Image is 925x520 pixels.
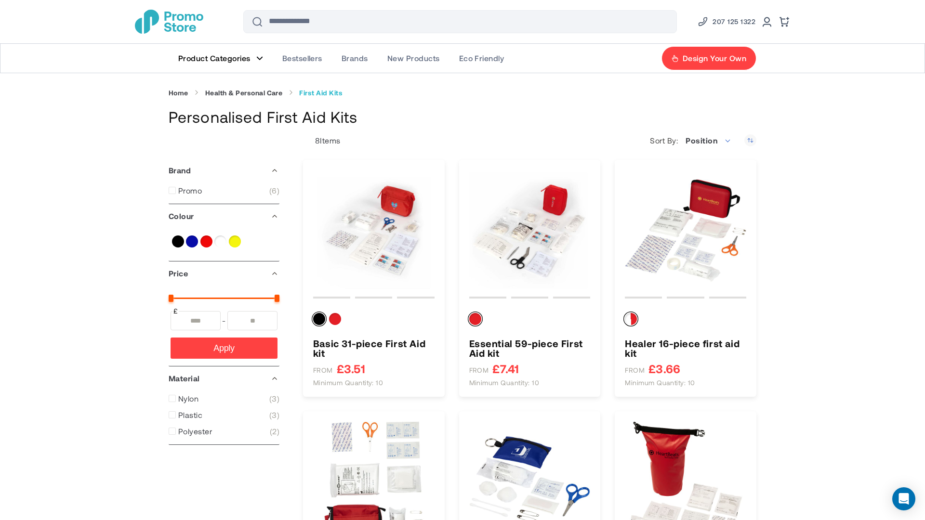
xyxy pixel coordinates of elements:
[625,170,746,291] img: Healer 16-piece first aid kit
[313,338,435,358] a: Basic 31-piece First Aid kit
[492,363,519,375] span: £7.41
[205,89,283,97] a: Health & Personal Care
[650,136,680,145] label: Sort By
[200,235,212,247] a: Red
[625,378,695,387] span: Minimum quantity: 10
[313,366,333,375] span: FROM
[625,338,746,358] a: Healer 16-piece first aid kit
[625,313,746,329] div: Colour
[315,136,320,145] span: 8
[299,89,343,97] strong: First Aid Kits
[178,427,212,436] span: Polyester
[303,136,341,145] p: Items
[313,170,435,291] img: Basic 31-piece First Aid kit
[683,53,746,63] span: Design Your Own
[171,338,277,359] button: Apply
[892,487,915,510] div: Open Intercom Messenger
[313,378,383,387] span: Minimum quantity: 10
[169,261,279,286] div: Price
[625,313,637,325] div: Red&White
[686,136,717,145] span: Position
[269,410,279,420] span: 3
[221,311,227,330] span: -
[214,235,226,247] a: White
[169,106,756,127] h1: Personalised First Aid Kits
[661,46,756,70] a: Design Your Own
[135,10,203,34] img: Promotional Merchandise
[469,378,540,387] span: Minimum quantity: 10
[169,427,279,436] a: Polyester 2
[169,44,273,73] a: Product Categories
[378,44,449,73] a: New Products
[172,306,179,316] span: £
[270,427,279,436] span: 2
[169,394,279,403] a: Nylon 3
[229,235,241,247] a: Yellow
[313,313,325,325] div: Solid black
[169,186,279,195] a: Promo 6
[178,53,251,63] span: Product Categories
[713,16,755,27] span: 207 125 1322
[186,235,198,247] a: Blue
[449,44,514,73] a: Eco Friendly
[269,394,279,403] span: 3
[169,204,279,228] div: Colour
[459,53,504,63] span: Eco Friendly
[625,366,645,375] span: FROM
[387,53,440,63] span: New Products
[469,313,481,325] div: Red
[744,134,756,146] a: Set Descending Direction
[337,363,365,375] span: £3.51
[469,313,591,329] div: Colour
[469,338,591,358] a: Essential 59-piece First Aid kit
[332,44,378,73] a: Brands
[648,363,680,375] span: £3.66
[169,158,279,182] div: Brand
[469,170,591,291] img: Essential 59-piece First Aid kit
[178,394,198,403] span: Nylon
[178,410,202,420] span: Plastic
[269,186,279,195] span: 6
[282,53,322,63] span: Bestsellers
[342,53,368,63] span: Brands
[171,311,221,330] input: From
[313,313,435,329] div: Colour
[169,366,279,390] div: Material
[178,186,202,195] span: Promo
[329,313,341,325] div: Red
[273,44,332,73] a: Bestsellers
[135,10,203,34] a: store logo
[697,16,755,27] a: Phone
[169,410,279,420] a: Plastic 3
[227,311,277,330] input: To
[172,235,184,247] a: Black
[169,89,188,97] a: Home
[680,131,737,150] span: Position
[469,366,489,375] span: FROM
